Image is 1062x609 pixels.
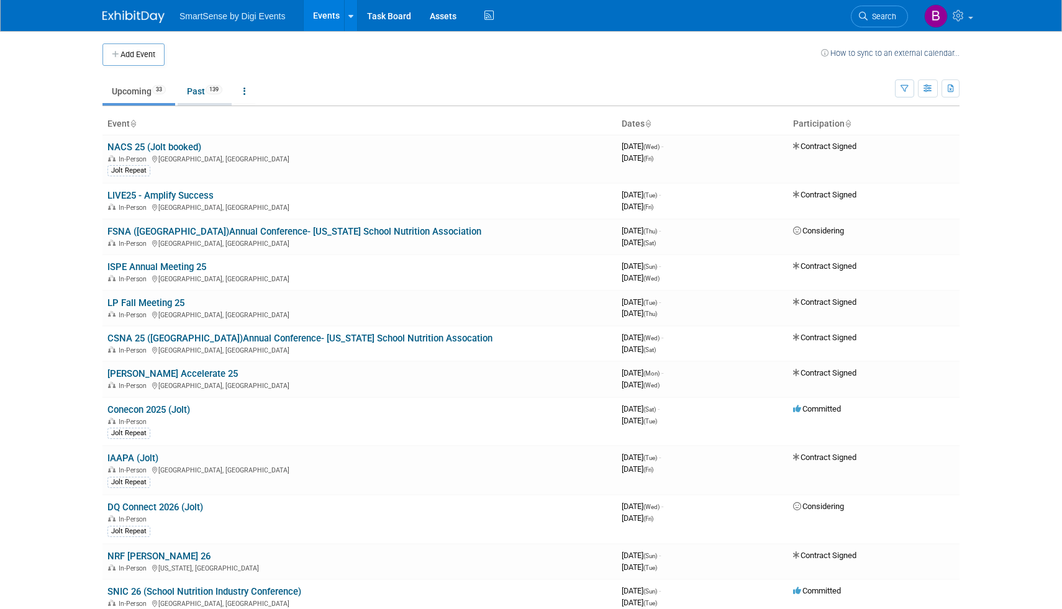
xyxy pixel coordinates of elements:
[643,406,656,413] span: (Sat)
[622,464,653,474] span: [DATE]
[108,466,116,472] img: In-Person Event
[622,380,660,389] span: [DATE]
[617,114,788,135] th: Dates
[119,418,150,426] span: In-Person
[793,333,856,342] span: Contract Signed
[659,297,661,307] span: -
[793,226,844,235] span: Considering
[206,85,222,94] span: 139
[622,226,661,235] span: [DATE]
[622,202,653,211] span: [DATE]
[622,598,657,607] span: [DATE]
[643,192,657,199] span: (Tue)
[102,43,165,66] button: Add Event
[108,515,116,521] img: In-Person Event
[108,418,116,424] img: In-Person Event
[643,228,657,235] span: (Thu)
[119,600,150,608] span: In-Person
[102,11,165,23] img: ExhibitDay
[659,261,661,271] span: -
[661,142,663,151] span: -
[107,153,612,163] div: [GEOGRAPHIC_DATA], [GEOGRAPHIC_DATA]
[793,142,856,151] span: Contract Signed
[658,404,660,413] span: -
[107,404,190,415] a: Conecon 2025 (Jolt)
[107,273,612,283] div: [GEOGRAPHIC_DATA], [GEOGRAPHIC_DATA]
[793,502,844,511] span: Considering
[108,600,116,606] img: In-Person Event
[643,588,657,595] span: (Sun)
[108,275,116,281] img: In-Person Event
[107,333,492,344] a: CSNA 25 ([GEOGRAPHIC_DATA])Annual Conference- [US_STATE] School Nutrition Assocation
[793,368,856,377] span: Contract Signed
[622,153,653,163] span: [DATE]
[622,368,663,377] span: [DATE]
[119,466,150,474] span: In-Person
[107,297,184,309] a: LP Fall Meeting 25
[107,477,150,488] div: Jolt Repeat
[793,297,856,307] span: Contract Signed
[659,226,661,235] span: -
[643,155,653,162] span: (Fri)
[643,275,660,282] span: (Wed)
[107,464,612,474] div: [GEOGRAPHIC_DATA], [GEOGRAPHIC_DATA]
[622,513,653,523] span: [DATE]
[793,404,841,413] span: Committed
[107,226,481,237] a: FSNA ([GEOGRAPHIC_DATA])Annual Conference- [US_STATE] School Nutrition Association
[622,273,660,282] span: [DATE]
[622,345,656,354] span: [DATE]
[643,204,653,210] span: (Fri)
[108,564,116,571] img: In-Person Event
[851,6,908,27] a: Search
[793,453,856,462] span: Contract Signed
[643,553,657,559] span: (Sun)
[178,79,232,103] a: Past139
[645,119,651,129] a: Sort by Start Date
[659,453,661,462] span: -
[643,310,657,317] span: (Thu)
[643,503,660,510] span: (Wed)
[643,240,656,246] span: (Sat)
[643,454,657,461] span: (Tue)
[108,240,116,246] img: In-Person Event
[107,345,612,354] div: [GEOGRAPHIC_DATA], [GEOGRAPHIC_DATA]
[659,551,661,560] span: -
[643,564,657,571] span: (Tue)
[119,275,150,283] span: In-Person
[661,502,663,511] span: -
[643,263,657,270] span: (Sun)
[643,600,657,607] span: (Tue)
[622,453,661,462] span: [DATE]
[107,453,158,464] a: IAAPA (Jolt)
[107,502,203,513] a: DQ Connect 2026 (Jolt)
[119,346,150,354] span: In-Person
[107,309,612,319] div: [GEOGRAPHIC_DATA], [GEOGRAPHIC_DATA]
[622,502,663,511] span: [DATE]
[659,190,661,199] span: -
[108,346,116,353] img: In-Person Event
[643,370,660,377] span: (Mon)
[108,204,116,210] img: In-Person Event
[643,418,657,425] span: (Tue)
[107,526,150,537] div: Jolt Repeat
[622,190,661,199] span: [DATE]
[108,155,116,161] img: In-Person Event
[661,333,663,342] span: -
[108,382,116,388] img: In-Person Event
[622,142,663,151] span: [DATE]
[845,119,851,129] a: Sort by Participation Type
[119,311,150,319] span: In-Person
[119,204,150,212] span: In-Person
[924,4,948,28] img: Brooke Howes
[107,261,206,273] a: ISPE Annual Meeting 25
[102,114,617,135] th: Event
[179,11,285,21] span: SmartSense by Digi Events
[622,238,656,247] span: [DATE]
[107,368,238,379] a: [PERSON_NAME] Accelerate 25
[622,562,657,572] span: [DATE]
[107,586,301,597] a: SNIC 26 (School Nutrition Industry Conference)
[107,380,612,390] div: [GEOGRAPHIC_DATA], [GEOGRAPHIC_DATA]
[119,564,150,572] span: In-Person
[102,79,175,103] a: Upcoming33
[152,85,166,94] span: 33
